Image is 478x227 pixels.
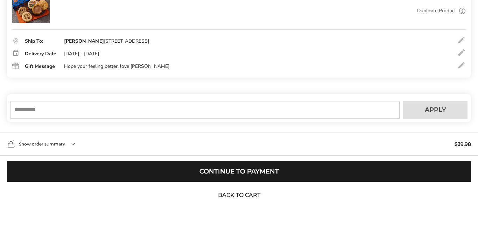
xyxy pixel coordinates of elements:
[64,63,169,70] div: Hope your feeling better, love [PERSON_NAME]
[64,38,104,44] strong: [PERSON_NAME]
[25,39,57,44] div: Ship To:
[215,191,263,199] a: Back to Cart
[455,142,471,147] span: $39.98
[425,107,446,113] span: Apply
[403,101,468,119] button: Apply
[19,142,65,146] span: Show order summary
[25,64,57,69] div: Gift Message
[25,51,57,56] div: Delivery Date
[7,161,471,182] button: Continue to Payment
[64,51,99,57] div: [DATE] - [DATE]
[64,38,149,44] div: [STREET_ADDRESS]
[417,7,456,15] a: Duplicate Product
